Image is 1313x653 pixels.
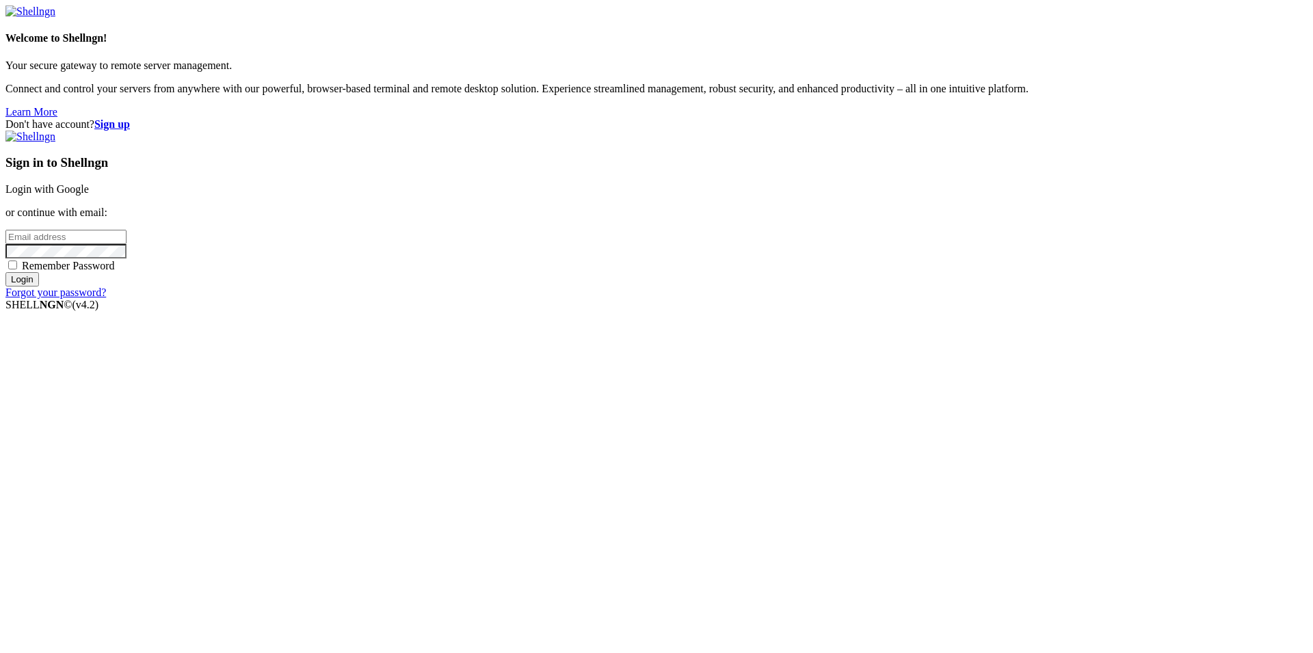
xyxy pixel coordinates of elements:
[5,59,1308,72] p: Your secure gateway to remote server management.
[40,299,64,310] b: NGN
[5,106,57,118] a: Learn More
[5,272,39,286] input: Login
[22,260,115,271] span: Remember Password
[5,5,55,18] img: Shellngn
[5,155,1308,170] h3: Sign in to Shellngn
[8,261,17,269] input: Remember Password
[5,131,55,143] img: Shellngn
[72,299,99,310] span: 4.2.0
[5,183,89,195] a: Login with Google
[5,286,106,298] a: Forgot your password?
[5,32,1308,44] h4: Welcome to Shellngn!
[5,299,98,310] span: SHELL ©
[5,206,1308,219] p: or continue with email:
[5,230,127,244] input: Email address
[5,118,1308,131] div: Don't have account?
[94,118,130,130] a: Sign up
[5,83,1308,95] p: Connect and control your servers from anywhere with our powerful, browser-based terminal and remo...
